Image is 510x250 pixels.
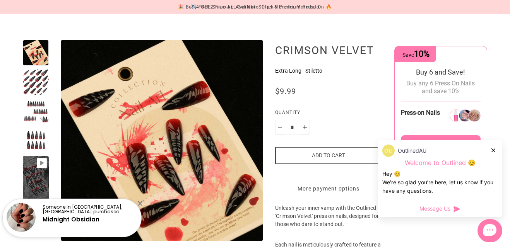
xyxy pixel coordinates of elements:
div: 🎉 Buy 4 Get 2 Free ALL Gel Nail Strips & Premium Press On 🔥 [178,3,332,11]
h1: Crimson Velvet [275,44,382,57]
span: Buy 6 and Save! [416,68,465,76]
span: 10% [414,49,430,59]
a: Midnight Obsidian [43,215,99,223]
p: Someone in [GEOGRAPHIC_DATA], [GEOGRAPHIC_DATA] purchased [43,205,135,214]
button: Plus [300,120,310,134]
p: Unleash your inner vamp with the Outlined 'Crimson Velvet' press on nails, designed for those who... [275,204,382,241]
img: data:image/png;base64,iVBORw0KGgoAAAANSUhEUgAAACQAAAAkCAYAAADhAJiYAAACe0lEQVR4AexUS2sUQRD+5pGdfY3... [382,145,395,157]
span: $9.99 [275,87,296,96]
p: Extra Long - Stiletto [275,67,382,75]
button: Add to cart [275,147,382,164]
div: Hey 😊 We‘re so glad you’re here, let us know if you have any questions. [382,170,498,195]
p: OutlinedAU [398,146,426,155]
span: Press-on Nails [401,109,440,116]
label: Quantity [275,109,382,120]
button: Minus [275,120,285,134]
img: Crimson Velvet [61,40,263,241]
a: More payment options [275,185,382,193]
modal-trigger: Enlarge product image [61,40,263,241]
span: Message Us [419,205,450,213]
p: Welcome to Outlined 😊 [382,159,498,167]
span: Buy any 6 Press On Nails and save 10% [406,80,475,95]
span: Save [402,52,430,58]
div: ✈️ FREE Shipping Available. Click Here for More Info [191,3,320,11]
